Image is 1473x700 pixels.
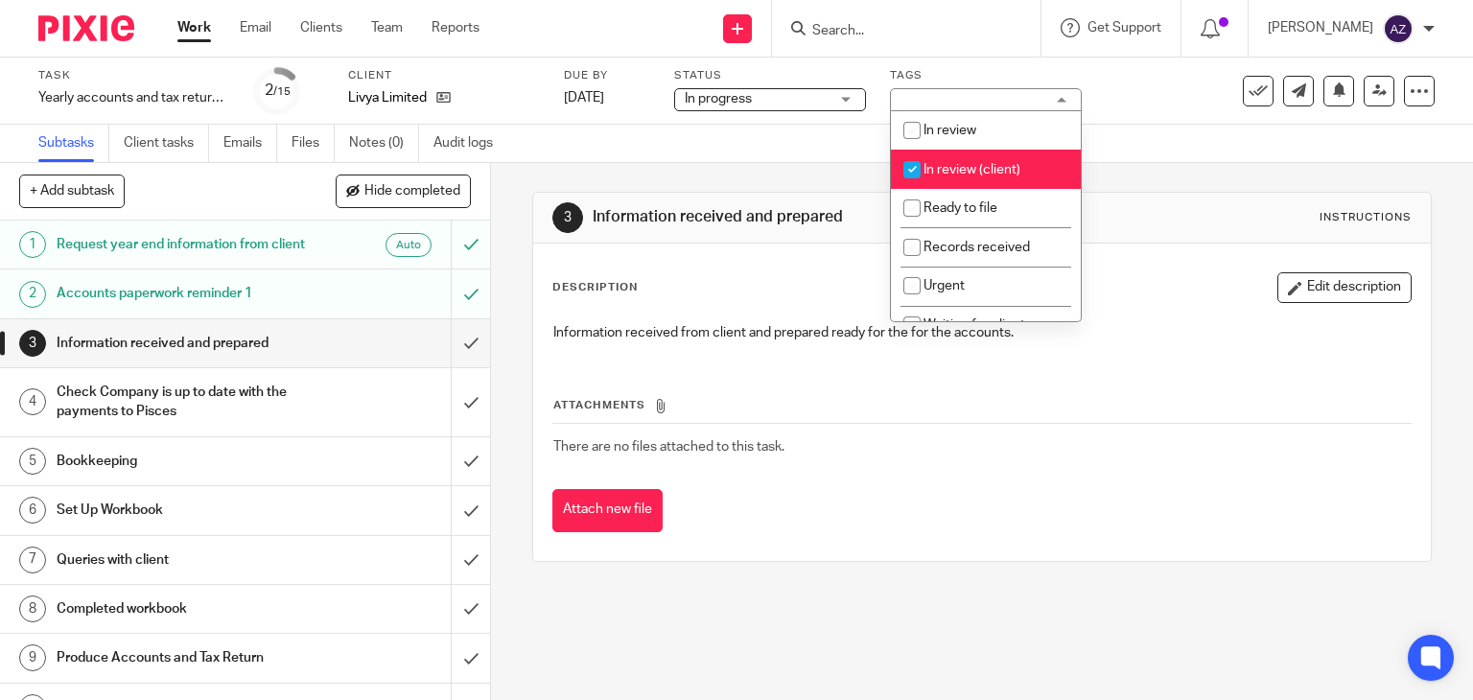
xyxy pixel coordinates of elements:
[924,163,1020,176] span: In review (client)
[1383,13,1414,44] img: svg%3E
[57,546,307,574] h1: Queries with client
[19,595,46,622] div: 8
[57,643,307,672] h1: Produce Accounts and Tax Return
[19,644,46,671] div: 9
[38,15,134,41] img: Pixie
[552,489,663,532] button: Attach new file
[57,496,307,525] h1: Set Up Workbook
[1320,210,1412,225] div: Instructions
[38,88,230,107] div: Yearly accounts and tax return - Automatic - [DATE]
[19,175,125,207] button: + Add subtask
[890,68,1082,83] label: Tags
[240,18,271,37] a: Email
[564,91,604,105] span: [DATE]
[19,281,46,308] div: 2
[292,125,335,162] a: Files
[223,125,277,162] a: Emails
[19,547,46,573] div: 7
[57,378,307,427] h1: Check Company is up to date with the payments to Pisces
[19,448,46,475] div: 5
[924,241,1030,254] span: Records received
[1087,21,1161,35] span: Get Support
[553,400,645,410] span: Attachments
[273,86,291,97] small: /15
[265,80,291,102] div: 2
[38,88,230,107] div: Yearly accounts and tax return - Automatic - November 2023
[386,233,432,257] div: Auto
[371,18,403,37] a: Team
[364,184,460,199] span: Hide completed
[57,329,307,358] h1: Information received and prepared
[349,125,419,162] a: Notes (0)
[924,279,965,292] span: Urgent
[553,440,784,454] span: There are no files attached to this task.
[57,279,307,308] h1: Accounts paperwork reminder 1
[19,330,46,357] div: 3
[433,125,507,162] a: Audit logs
[1268,18,1373,37] p: [PERSON_NAME]
[1277,272,1412,303] button: Edit description
[57,447,307,476] h1: Bookkeeping
[810,23,983,40] input: Search
[57,595,307,623] h1: Completed workbook
[553,323,1412,342] p: Information received from client and prepared ready for the for the accounts.
[552,280,638,295] p: Description
[674,68,866,83] label: Status
[300,18,342,37] a: Clients
[924,124,976,137] span: In review
[19,497,46,524] div: 6
[38,125,109,162] a: Subtasks
[432,18,479,37] a: Reports
[564,68,650,83] label: Due by
[336,175,471,207] button: Hide completed
[593,207,1022,227] h1: Information received and prepared
[552,202,583,233] div: 3
[685,92,752,105] span: In progress
[57,230,307,259] h1: Request year end information from client
[124,125,209,162] a: Client tasks
[924,201,997,215] span: Ready to file
[177,18,211,37] a: Work
[19,388,46,415] div: 4
[348,68,540,83] label: Client
[19,231,46,258] div: 1
[924,318,1025,332] span: Waiting for client
[38,68,230,83] label: Task
[348,88,427,107] p: Livya Limited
